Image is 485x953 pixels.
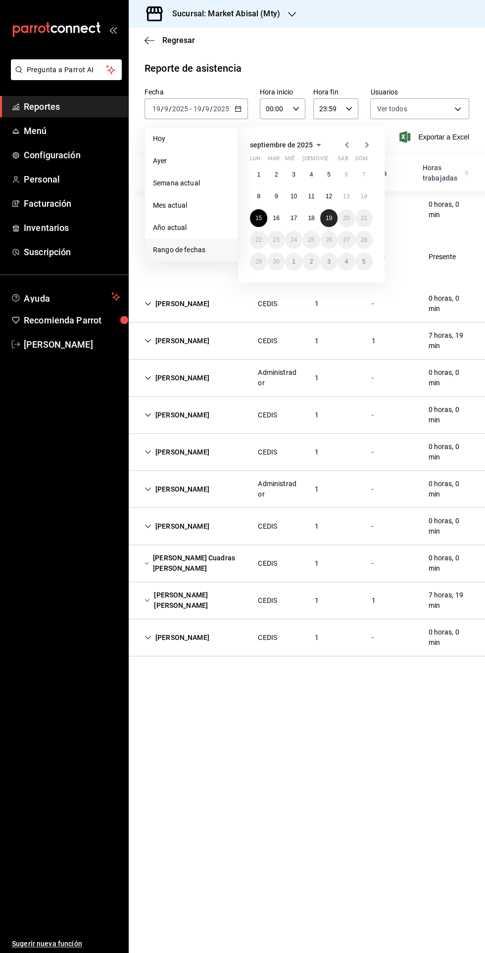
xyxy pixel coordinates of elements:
[153,134,230,144] span: Hoy
[310,171,313,178] abbr: 4 de septiembre de 2025
[164,8,280,20] h3: Sucursal: Market Abisal (Mty)
[11,59,122,80] button: Pregunta a Parrot AI
[250,591,285,610] div: Cell
[129,508,485,545] div: Row
[415,159,477,187] div: HeadCell
[338,166,355,183] button: 6 de septiembre de 2025
[355,155,368,166] abbr: domingo
[320,155,328,166] abbr: viernes
[364,295,382,313] div: Cell
[24,100,120,113] span: Reportes
[307,406,327,424] div: Cell
[250,554,285,573] div: Cell
[291,215,297,222] abbr: 17 de septiembre de 2025
[275,193,278,200] abbr: 9 de septiembre de 2025
[258,521,277,532] div: CEDIS
[420,475,477,503] div: Cell
[129,191,485,228] div: Row
[145,89,248,95] label: Fecha
[307,554,327,573] div: Cell
[307,480,327,499] div: Cell
[267,155,279,166] abbr: martes
[420,326,477,355] div: Cell
[344,171,348,178] abbr: 6 de septiembre de 2025
[327,171,331,178] abbr: 5 de septiembre de 2025
[137,443,217,461] div: Cell
[250,443,285,461] div: Cell
[420,248,464,266] div: Cell
[302,187,320,205] button: 11 de septiembre de 2025
[267,166,285,183] button: 2 de septiembre de 2025
[326,193,332,200] abbr: 12 de septiembre de 2025
[464,169,469,177] svg: El total de horas trabajadas por usuario es el resultado de la suma redondeada del registro de ho...
[129,397,485,434] div: Row
[153,156,230,166] span: Ayer
[250,139,325,151] button: septiembre de 2025
[338,253,355,271] button: 4 de octubre de 2025
[320,166,338,183] button: 5 de septiembre de 2025
[153,223,230,233] span: Año actual
[355,166,373,183] button: 7 de septiembre de 2025
[27,65,106,75] span: Pregunta a Parrot AI
[24,173,120,186] span: Personal
[420,438,477,466] div: Cell
[377,104,407,114] span: Ver todos
[401,131,469,143] button: Exportar a Excel
[364,591,384,610] div: Cell
[258,479,299,499] div: Administrador
[310,258,313,265] abbr: 2 de octubre de 2025
[210,105,213,113] span: /
[129,619,485,656] div: Row
[164,105,169,113] input: --
[152,105,161,113] input: --
[275,171,278,178] abbr: 2 de septiembre de 2025
[250,141,313,149] span: septiembre de 2025
[129,545,485,582] div: Row
[355,209,373,227] button: 21 de septiembre de 2025
[250,629,285,647] div: Cell
[338,155,348,166] abbr: sábado
[129,228,485,285] div: Row
[420,512,477,541] div: Cell
[285,253,302,271] button: 1 de octubre de 2025
[258,447,277,457] div: CEDIS
[258,410,277,420] div: CEDIS
[292,258,295,265] abbr: 1 de octubre de 2025
[145,36,195,45] button: Regresar
[343,193,349,200] abbr: 13 de septiembre de 2025
[364,443,382,461] div: Cell
[267,231,285,249] button: 23 de septiembre de 2025
[302,166,320,183] button: 4 de septiembre de 2025
[362,258,366,265] abbr: 5 de octubre de 2025
[24,291,107,303] span: Ayuda
[291,193,297,200] abbr: 10 de septiembre de 2025
[190,105,192,113] span: -
[420,363,477,392] div: Cell
[257,193,260,200] abbr: 8 de septiembre de 2025
[24,148,120,162] span: Configuración
[355,231,373,249] button: 28 de septiembre de 2025
[260,89,305,95] label: Hora inicio
[250,406,285,424] div: Cell
[307,295,327,313] div: Cell
[420,586,477,615] div: Cell
[291,236,297,243] abbr: 24 de septiembre de 2025
[24,338,120,351] span: [PERSON_NAME]
[308,193,314,200] abbr: 11 de septiembre de 2025
[320,253,338,271] button: 3 de octubre de 2025
[137,586,250,615] div: Cell
[109,26,117,34] button: open_drawer_menu
[250,332,285,350] div: Cell
[273,236,279,243] abbr: 23 de septiembre de 2025
[370,89,469,95] label: Usuarios
[250,231,267,249] button: 22 de septiembre de 2025
[285,187,302,205] button: 10 de septiembre de 2025
[213,105,230,113] input: ----
[307,332,327,350] div: Cell
[205,105,210,113] input: --
[137,295,217,313] div: Cell
[137,253,152,261] div: Cell
[338,231,355,249] button: 27 de septiembre de 2025
[364,406,382,424] div: Cell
